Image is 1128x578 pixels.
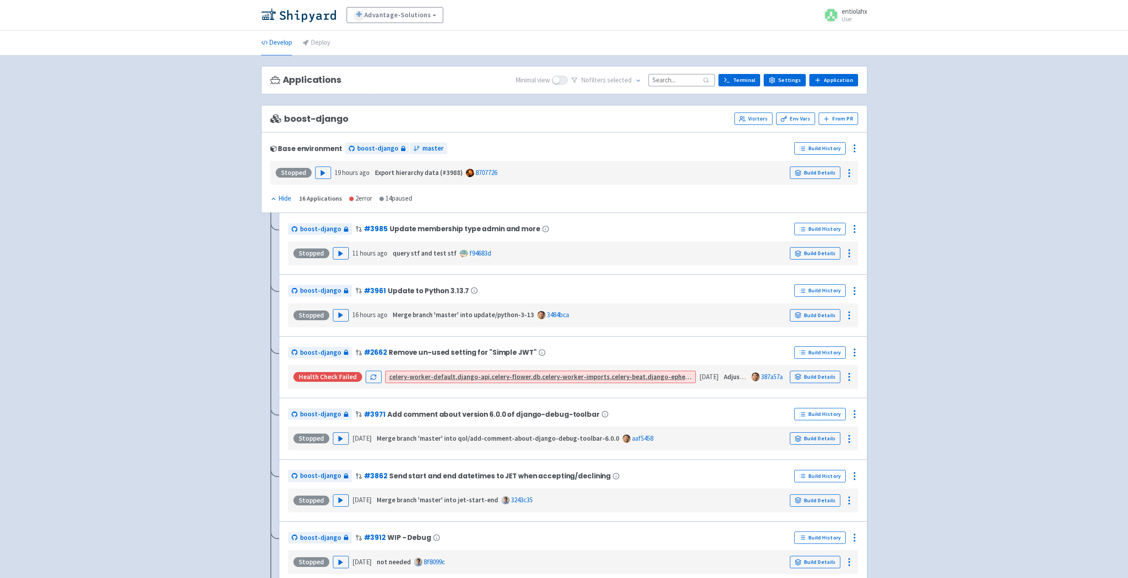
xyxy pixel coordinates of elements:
[293,434,329,443] div: Stopped
[389,349,537,356] span: Remove un-used setting for "Simple JWT"
[333,494,349,507] button: Play
[352,249,387,257] time: 11 hours ago
[476,168,497,177] a: 8707726
[333,556,349,568] button: Play
[293,248,329,258] div: Stopped
[492,372,531,381] strong: celery-flower
[364,348,387,357] a: #2662
[533,372,540,381] strong: db
[261,8,336,22] img: Shipyard logo
[270,145,342,152] div: Base environment
[469,249,491,257] a: f94683d
[819,112,858,125] button: From PR
[776,112,815,125] a: Env Vars
[390,225,540,233] span: Update membership type admin and more
[349,194,372,204] div: 2 error
[581,75,632,85] span: No filter s
[300,409,341,419] span: boost-django
[794,531,846,544] a: Build History
[734,112,773,125] a: Visitors
[794,408,846,420] a: Build History
[790,432,840,445] a: Build Details
[293,310,329,320] div: Stopped
[393,310,534,319] strong: Merge branch 'master' into update/python-3-13
[315,167,331,179] button: Play
[794,470,846,482] a: Build History
[389,472,611,480] span: Send start and end datetimes to JET when accepting/declining
[388,287,469,295] span: Update to Python 3.13.7
[389,372,456,381] strong: celery-worker-default
[542,372,610,381] strong: celery-worker-imports
[377,496,498,504] strong: Merge branch 'master' into jet-start-end
[303,31,330,55] a: Deploy
[300,348,341,358] span: boost-django
[790,556,840,568] a: Build Details
[364,471,387,481] a: #3862
[790,371,840,383] a: Build Details
[457,372,490,381] strong: django-api
[648,74,715,86] input: Search...
[333,309,349,322] button: Play
[718,74,760,86] a: Terminal
[515,75,550,85] span: Minimal view
[300,471,341,481] span: boost-django
[842,16,867,22] small: User
[764,74,806,86] a: Settings
[648,372,715,381] strong: django-ephemeral-init
[387,411,600,418] span: Add comment about version 6.0.0 of django-debug-toolbar
[607,76,632,84] span: selected
[352,310,387,319] time: 16 hours ago
[300,224,341,234] span: boost-django
[352,496,371,504] time: [DATE]
[794,223,846,235] a: Build History
[261,31,292,55] a: Develop
[270,114,348,124] span: boost-django
[270,194,292,204] button: Hide
[288,285,352,297] a: boost-django
[335,168,370,177] time: 19 hours ago
[333,432,349,445] button: Play
[375,168,463,177] strong: Export hierarchy data (#3988)
[410,143,447,155] a: master
[270,194,291,204] div: Hide
[761,372,783,381] a: 387a57a
[270,75,341,85] h3: Applications
[293,496,329,505] div: Stopped
[790,309,840,322] a: Build Details
[288,223,352,235] a: boost-django
[424,558,445,566] a: 8f8099c
[352,558,371,566] time: [DATE]
[357,144,398,154] span: boost-django
[794,284,846,297] a: Build History
[790,247,840,260] a: Build Details
[377,434,619,442] strong: Merge branch 'master' into qol/add-comment-about-django-debug-toolbar-6.0.0
[288,532,352,544] a: boost-django
[300,286,341,296] span: boost-django
[422,144,444,154] span: master
[364,224,388,233] a: #3985
[276,168,312,178] div: Stopped
[809,74,858,86] a: Application
[333,247,349,260] button: Play
[300,533,341,543] span: boost-django
[632,434,653,442] a: aaf5458
[387,534,431,541] span: WIP - Debug
[288,470,352,482] a: boost-django
[288,347,352,359] a: boost-django
[377,558,411,566] strong: not needed
[511,496,533,504] a: 3243c35
[790,494,840,507] a: Build Details
[352,434,371,442] time: [DATE]
[724,372,772,381] strong: Adjust comment
[364,410,386,419] a: #3971
[288,408,352,420] a: boost-django
[293,557,329,567] div: Stopped
[379,194,412,204] div: 14 paused
[547,310,569,319] a: 3484bca
[364,286,386,295] a: #3961
[794,142,846,155] a: Build History
[364,533,386,542] a: #3912
[699,372,718,381] time: [DATE]
[794,346,846,359] a: Build History
[299,194,342,204] div: 16 Applications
